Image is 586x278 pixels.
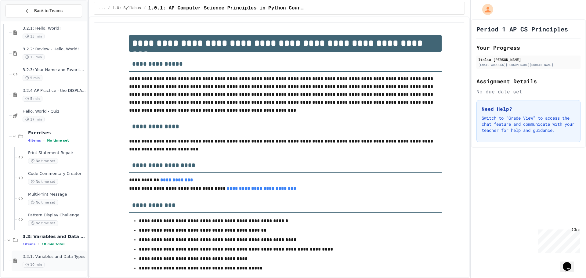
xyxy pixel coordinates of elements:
h3: Need Help? [482,105,575,113]
span: No time set [28,158,58,164]
span: 5 min [23,75,42,81]
span: 10 min total [42,242,64,246]
span: 3.2.2: Review - Hello, World! [23,47,86,52]
iframe: chat widget [535,227,580,253]
span: Exercises [28,130,86,135]
span: / [143,6,146,11]
span: • [38,242,39,247]
span: 15 min [23,34,45,39]
h2: Assignment Details [476,77,581,85]
span: Pattern Display Challenge [28,213,86,218]
span: ... [99,6,106,11]
span: 4 items [28,139,41,143]
span: / [108,6,110,11]
div: Italia [PERSON_NAME] [478,57,579,62]
span: Print Statement Repair [28,150,86,156]
span: No time set [28,220,58,226]
span: 1.0: Syllabus [113,6,141,11]
span: 3.2.1: Hello, World! [23,26,86,31]
span: Code Commentary Creator [28,171,86,176]
span: • [43,138,45,143]
div: No due date set [476,88,581,95]
span: 3.2.4 AP Practice - the DISPLAY Procedure [23,88,86,93]
span: Hello, World - Quiz [23,109,86,114]
div: Chat with us now!Close [2,2,42,39]
span: 1.0.1: AP Computer Science Principles in Python Course Syllabus [148,5,304,12]
span: 3.2.3: Your Name and Favorite Movie [23,67,86,73]
h1: Period 1 AP CS Principles [476,25,568,33]
iframe: chat widget [560,254,580,272]
span: 17 min [23,117,45,122]
span: Back to Teams [34,8,63,14]
span: 3.3.1: Variables and Data Types [23,254,86,259]
span: 1 items [23,242,35,246]
h2: Your Progress [476,43,581,52]
span: 3.3: Variables and Data Types [23,234,86,239]
span: No time set [28,200,58,205]
p: Switch to "Grade View" to access the chat feature and communicate with your teacher for help and ... [482,115,575,133]
span: Multi-Print Message [28,192,86,197]
span: 15 min [23,54,45,60]
div: [EMAIL_ADDRESS][PERSON_NAME][DOMAIN_NAME] [478,63,579,67]
span: 10 min [23,262,45,268]
div: My Account [476,2,495,16]
button: Back to Teams [5,4,82,17]
span: No time set [47,139,69,143]
span: 5 min [23,96,42,102]
span: No time set [28,179,58,185]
